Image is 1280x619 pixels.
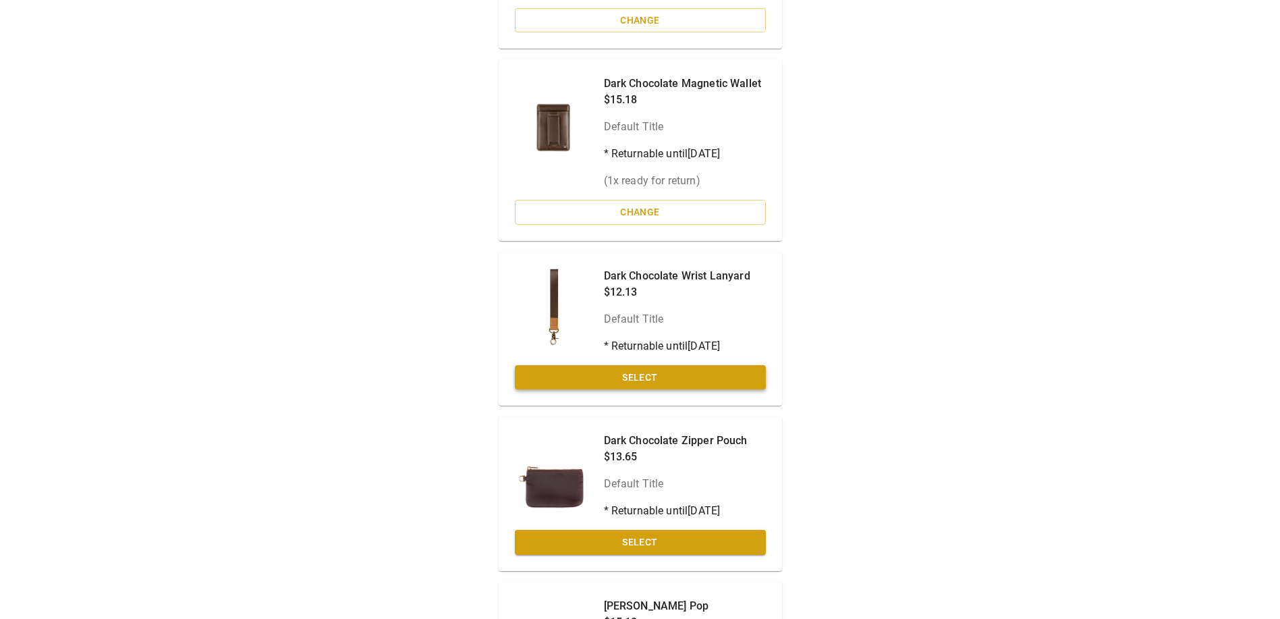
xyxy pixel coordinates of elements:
button: Change [515,200,766,225]
button: Change [515,8,766,33]
p: [PERSON_NAME] Pop [604,598,721,614]
p: $13.65 [604,449,748,465]
p: * Returnable until [DATE] [604,338,750,354]
p: Default Title [604,476,748,492]
p: ( 1 x ready for return) [604,173,762,189]
button: Select [515,530,766,555]
p: Dark Chocolate Zipper Pouch [604,433,748,449]
p: $15.18 [604,92,762,108]
p: Dark Chocolate Magnetic Wallet [604,76,762,92]
p: $12.13 [604,284,750,300]
p: Default Title [604,119,762,135]
button: Select [515,365,766,390]
p: Default Title [604,311,750,327]
p: * Returnable until [DATE] [604,146,762,162]
p: Dark Chocolate Wrist Lanyard [604,268,750,284]
p: * Returnable until [DATE] [604,503,748,519]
